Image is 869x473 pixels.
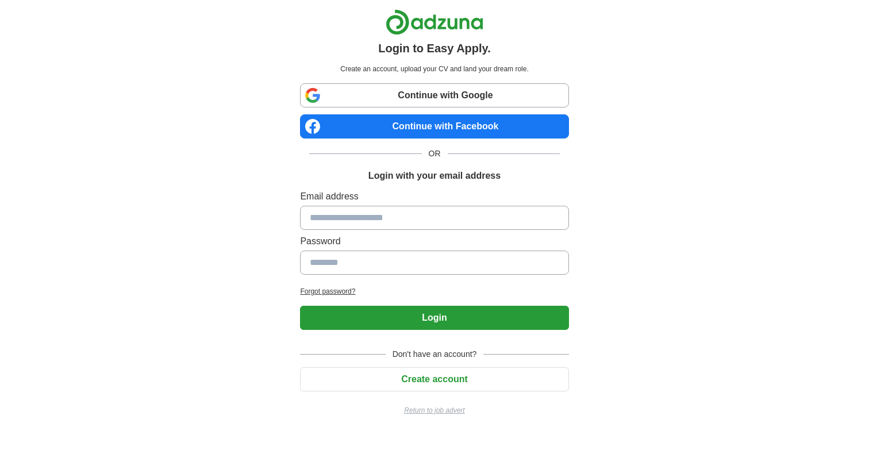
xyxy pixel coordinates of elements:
[300,374,568,384] a: Create account
[300,367,568,391] button: Create account
[300,114,568,139] a: Continue with Facebook
[422,148,448,160] span: OR
[300,83,568,107] a: Continue with Google
[300,286,568,297] a: Forgot password?
[300,234,568,248] label: Password
[300,190,568,203] label: Email address
[368,169,501,183] h1: Login with your email address
[300,405,568,416] a: Return to job advert
[386,9,483,35] img: Adzuna logo
[378,40,491,57] h1: Login to Easy Apply.
[302,64,566,74] p: Create an account, upload your CV and land your dream role.
[386,348,484,360] span: Don't have an account?
[300,306,568,330] button: Login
